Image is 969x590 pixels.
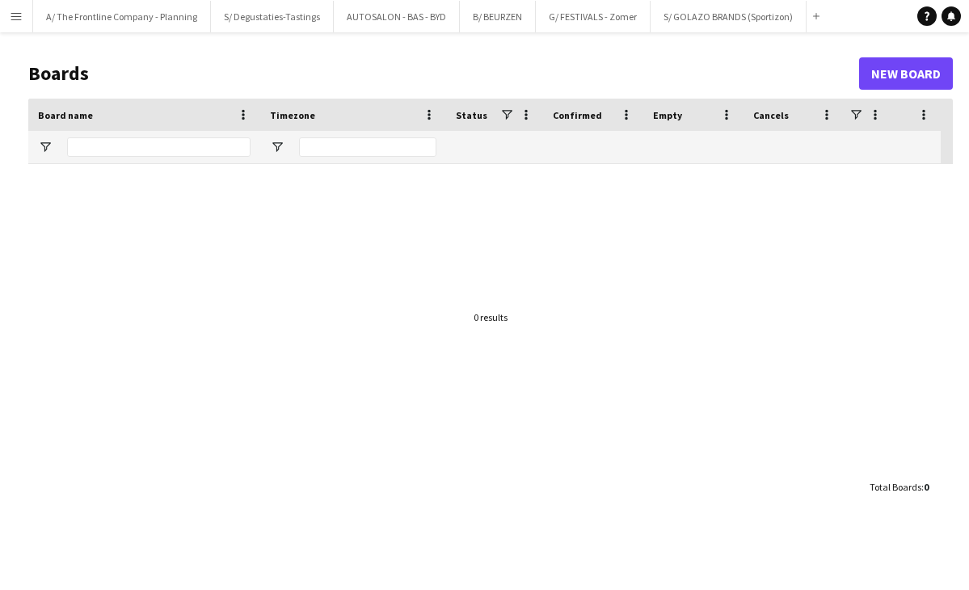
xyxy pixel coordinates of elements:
button: S/ GOLAZO BRANDS (Sportizon) [651,1,807,32]
span: 0 [924,481,929,493]
h1: Boards [28,61,859,86]
button: Open Filter Menu [38,140,53,154]
span: Cancels [753,109,789,121]
div: 0 results [474,311,508,323]
button: G/ FESTIVALS - Zomer [536,1,651,32]
span: Confirmed [553,109,602,121]
span: Board name [38,109,93,121]
button: AUTOSALON - BAS - BYD [334,1,460,32]
input: Timezone Filter Input [299,137,436,157]
button: Open Filter Menu [270,140,284,154]
span: Timezone [270,109,315,121]
span: Status [456,109,487,121]
span: Empty [653,109,682,121]
button: S/ Degustaties-Tastings [211,1,334,32]
span: Total Boards [870,481,921,493]
a: New Board [859,57,953,90]
input: Board name Filter Input [67,137,251,157]
button: B/ BEURZEN [460,1,536,32]
div: : [870,471,929,503]
button: A/ The Frontline Company - Planning [33,1,211,32]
